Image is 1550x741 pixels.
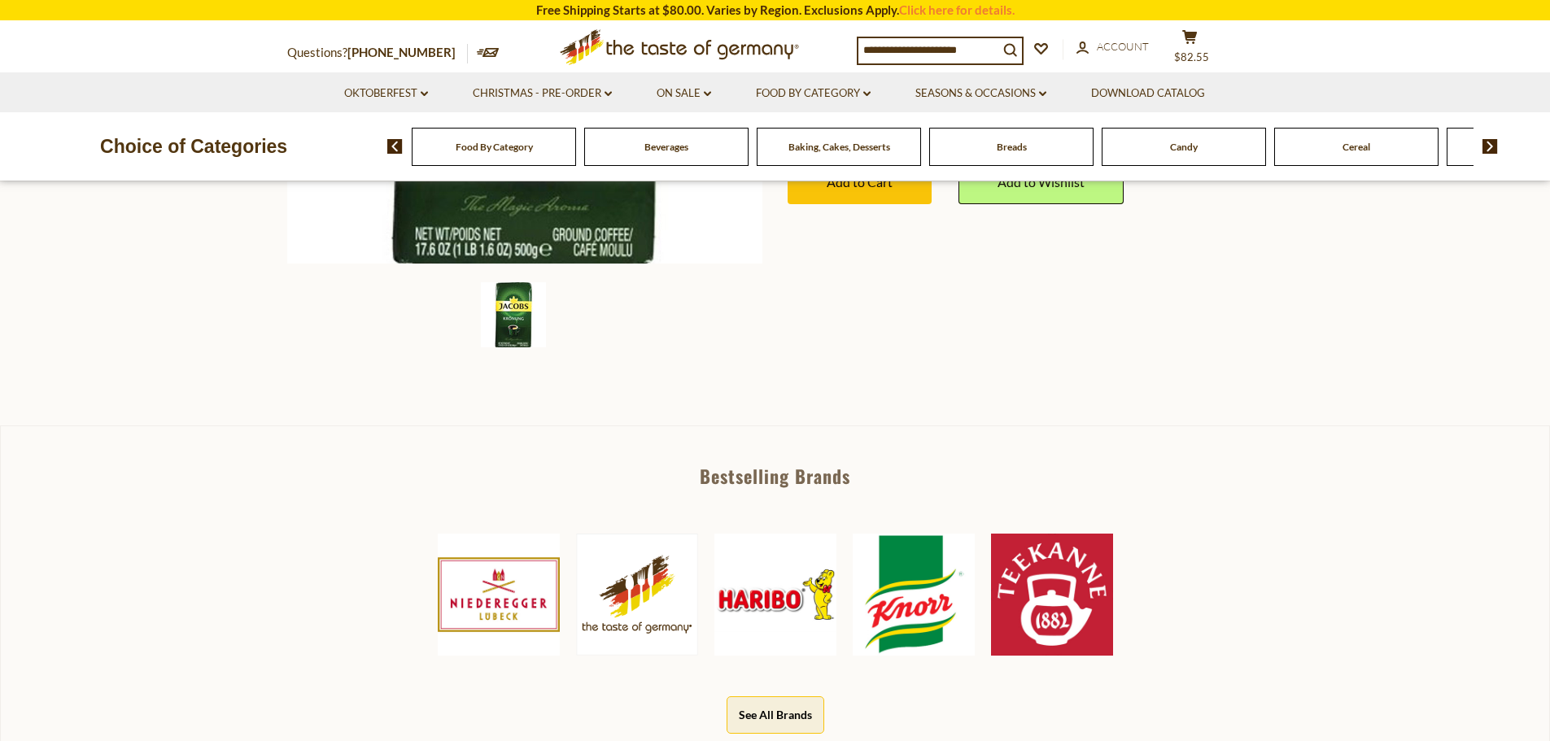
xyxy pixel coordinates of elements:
img: next arrow [1482,139,1498,154]
button: See All Brands [727,696,824,733]
button: Add to Cart [788,159,932,204]
a: Account [1076,38,1149,56]
img: previous arrow [387,139,403,154]
a: Christmas - PRE-ORDER [473,85,612,102]
p: Questions? [287,42,468,63]
a: Click here for details. [899,2,1015,17]
a: On Sale [657,85,711,102]
img: Jacobs Coffee Kroenung [481,282,546,347]
img: The Taste of Germany [576,534,698,655]
span: Account [1097,40,1149,53]
button: $82.55 [1166,29,1215,70]
a: Beverages [644,141,688,153]
img: Niederegger [438,534,560,656]
a: Add to Wishlist [958,159,1124,204]
img: Teekanne [991,534,1113,656]
span: $82.55 [1174,50,1209,63]
img: Knorr [853,534,975,656]
a: Cereal [1343,141,1370,153]
span: Add to Cart [827,174,893,190]
a: [PHONE_NUMBER] [347,45,456,59]
a: Candy [1170,141,1198,153]
a: Breads [997,141,1027,153]
a: Food By Category [456,141,533,153]
div: Bestselling Brands [1,467,1549,485]
img: Haribo [714,534,836,656]
a: Baking, Cakes, Desserts [788,141,890,153]
a: Seasons & Occasions [915,85,1046,102]
a: Food By Category [756,85,871,102]
a: Download Catalog [1091,85,1205,102]
a: Oktoberfest [344,85,428,102]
